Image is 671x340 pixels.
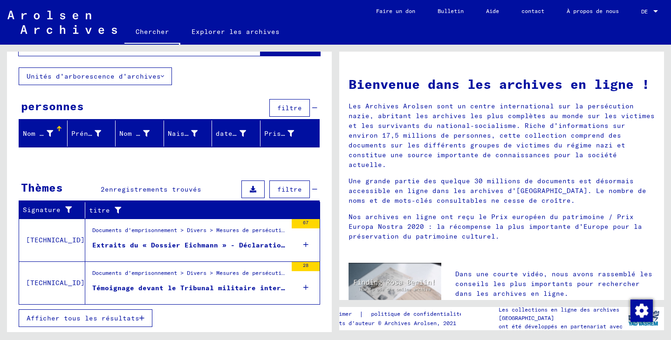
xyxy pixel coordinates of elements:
[192,27,280,36] font: Explorer les archives
[71,129,96,138] font: Prénom
[7,11,117,34] img: Arolsen_neg.svg
[438,7,464,14] font: Bulletin
[19,67,172,85] button: Unités d'arborescence d'archives
[269,180,310,198] button: filtre
[326,309,359,319] a: imprimer
[23,126,67,141] div: Nom de famille
[264,126,308,141] div: Prisonnier #
[260,120,320,147] mat-header-cell: Prisonnier #
[349,213,642,240] font: Nos archives en ligne ont reçu le Prix européen du patrimoine / Prix Europa Nostra 2020 : la réco...
[277,185,302,193] font: filtre
[521,7,544,14] font: contact
[92,227,604,233] font: Documents d'emprisonnement > Divers > Mesures de persécution, notamment hors des frontières du Re...
[105,185,201,193] font: enregistrements trouvés
[349,76,650,92] font: Bienvenue dans les archives en ligne !
[269,99,310,117] button: filtre
[371,310,463,317] font: politique de confidentialité
[23,129,82,138] font: Nom de famille
[630,299,652,321] div: Modifier le consentement
[164,120,212,147] mat-header-cell: Naissance
[168,129,205,138] font: Naissance
[499,323,623,330] font: ont été développés en partenariat avec
[26,279,85,287] font: [TECHNICAL_ID]
[212,120,260,147] mat-header-cell: date de naissance
[23,203,85,218] div: Signature
[359,310,363,318] font: |
[216,129,287,138] font: date de naissance
[92,241,663,249] font: Extraits du « Dossier Eichmann » - Déclaration de [PERSON_NAME] - Décrets sur l'émigration concer...
[567,7,619,14] font: À propos de nous
[116,120,164,147] mat-header-cell: Nom de naissance
[630,300,653,322] img: Modifier le consentement
[168,126,212,141] div: Naissance
[303,262,308,268] font: 28
[641,8,648,15] font: DE
[23,206,61,214] font: Signature
[119,126,164,141] div: Nom de naissance
[349,102,655,169] font: Les Archives Arolsen sont un centre international sur la persécution nazie, abritant les archives...
[455,270,652,298] font: Dans une courte vidéo, nous avons rassemblé les conseils les plus importants pour rechercher dans...
[21,99,84,113] font: personnes
[264,129,315,138] font: Prisonnier #
[68,120,116,147] mat-header-cell: Prénom
[89,206,110,214] font: titre
[626,307,661,330] img: yv_logo.png
[19,120,68,147] mat-header-cell: Nom de famille
[486,7,499,14] font: Aide
[363,309,474,319] a: politique de confidentialité
[136,27,169,36] font: Chercher
[19,309,152,327] button: Afficher tous les résultats
[27,314,139,322] font: Afficher tous les résultats
[26,236,85,244] font: [TECHNICAL_ID]
[326,320,456,327] font: Droits d'auteur © Archives Arolsen, 2021
[21,180,63,194] font: Thèmes
[376,7,415,14] font: Faire un don
[349,177,646,205] font: Une grande partie des quelque 30 millions de documents est désormais accessible en ligne dans les...
[277,104,302,112] font: filtre
[180,20,291,43] a: Explorer les archives
[101,185,105,193] font: 2
[71,126,116,141] div: Prénom
[326,310,352,317] font: imprimer
[27,72,161,80] font: Unités d'arborescence d'archives
[89,203,308,218] div: titre
[119,129,186,138] font: Nom de naissance
[303,220,308,226] font: 67
[349,263,441,313] img: video.jpg
[124,20,180,45] a: Chercher
[216,126,260,141] div: date de naissance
